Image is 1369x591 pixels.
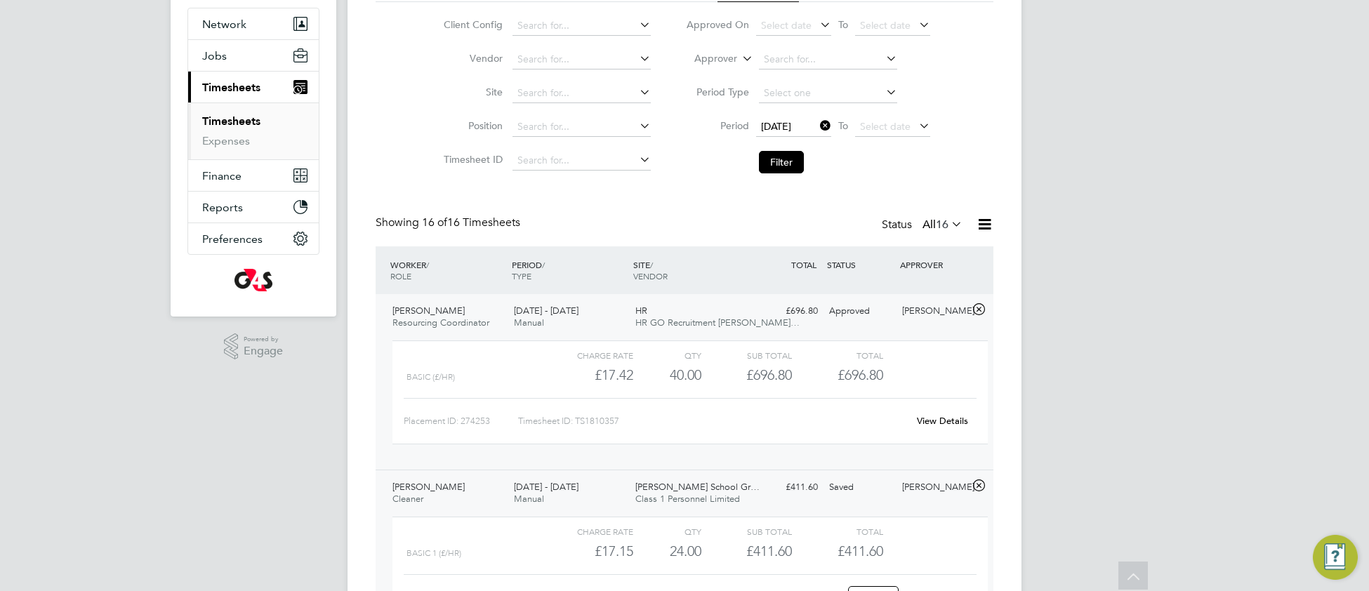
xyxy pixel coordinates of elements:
[234,269,272,291] img: g4s-logo-retina.png
[759,151,804,173] button: Filter
[202,18,246,31] span: Network
[701,347,792,364] div: Sub Total
[376,215,523,230] div: Showing
[633,364,701,387] div: 40.00
[514,317,544,328] span: Manual
[187,269,319,291] a: Go to home page
[188,8,319,39] button: Network
[392,317,489,328] span: Resourcing Coordinator
[512,270,531,281] span: TYPE
[439,18,503,31] label: Client Config
[674,52,737,66] label: Approver
[882,215,965,235] div: Status
[514,493,544,505] span: Manual
[897,476,970,499] div: [PERSON_NAME]
[512,117,651,137] input: Search for...
[439,153,503,166] label: Timesheet ID
[202,201,243,214] span: Reports
[512,50,651,69] input: Search for...
[750,300,824,323] div: £696.80
[202,134,250,147] a: Expenses
[514,481,578,493] span: [DATE] - [DATE]
[759,50,897,69] input: Search for...
[633,347,701,364] div: QTY
[188,40,319,71] button: Jobs
[518,410,908,432] div: Timesheet ID: TS1810357
[936,218,948,232] span: 16
[750,476,824,499] div: £411.60
[202,232,263,246] span: Preferences
[824,300,897,323] div: Approved
[392,305,465,317] span: [PERSON_NAME]
[761,120,791,133] span: [DATE]
[543,364,633,387] div: £17.42
[759,84,897,103] input: Select one
[543,347,633,364] div: Charge rate
[514,305,578,317] span: [DATE] - [DATE]
[761,19,812,32] span: Select date
[701,364,792,387] div: £696.80
[406,372,455,382] span: Basic (£/HR)
[512,151,651,171] input: Search for...
[792,523,882,540] div: Total
[244,333,283,345] span: Powered by
[543,523,633,540] div: Charge rate
[838,366,883,383] span: £696.80
[188,223,319,254] button: Preferences
[392,493,423,505] span: Cleaner
[917,415,968,427] a: View Details
[202,49,227,62] span: Jobs
[701,540,792,563] div: £411.60
[1313,535,1358,580] button: Engage Resource Center
[633,523,701,540] div: QTY
[439,119,503,132] label: Position
[824,476,897,499] div: Saved
[922,218,963,232] label: All
[897,252,970,277] div: APPROVER
[244,345,283,357] span: Engage
[834,117,852,135] span: To
[404,410,518,432] div: Placement ID: 274253
[422,215,447,230] span: 16 of
[686,119,749,132] label: Period
[512,84,651,103] input: Search for...
[686,18,749,31] label: Approved On
[635,493,740,505] span: Class 1 Personnel Limited
[792,347,882,364] div: Total
[188,192,319,223] button: Reports
[897,300,970,323] div: [PERSON_NAME]
[224,333,284,360] a: Powered byEngage
[650,259,653,270] span: /
[630,252,751,288] div: SITE
[635,481,760,493] span: [PERSON_NAME] School Gr…
[542,259,545,270] span: /
[543,540,633,563] div: £17.15
[508,252,630,288] div: PERIOD
[439,86,503,98] label: Site
[406,548,461,558] span: Basic 1 (£/HR)
[188,160,319,191] button: Finance
[635,317,800,328] span: HR GO Recruitment [PERSON_NAME]…
[791,259,816,270] span: TOTAL
[686,86,749,98] label: Period Type
[439,52,503,65] label: Vendor
[392,481,465,493] span: [PERSON_NAME]
[635,305,647,317] span: HR
[633,270,668,281] span: VENDOR
[633,540,701,563] div: 24.00
[701,523,792,540] div: Sub Total
[387,252,508,288] div: WORKER
[202,169,242,182] span: Finance
[838,543,883,559] span: £411.60
[512,16,651,36] input: Search for...
[188,102,319,159] div: Timesheets
[188,72,319,102] button: Timesheets
[426,259,429,270] span: /
[860,120,911,133] span: Select date
[202,114,260,128] a: Timesheets
[202,81,260,94] span: Timesheets
[390,270,411,281] span: ROLE
[860,19,911,32] span: Select date
[834,15,852,34] span: To
[422,215,520,230] span: 16 Timesheets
